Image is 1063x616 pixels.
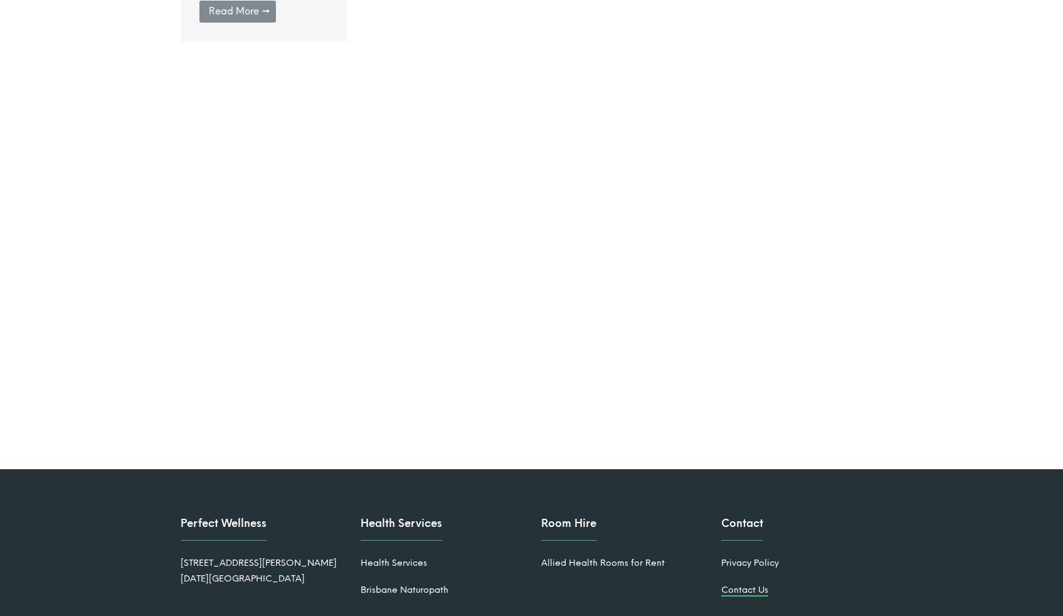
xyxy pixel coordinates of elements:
[361,558,427,568] a: Health Services
[181,556,342,587] div: [STREET_ADDRESS][PERSON_NAME] [DATE][GEOGRAPHIC_DATA]
[361,518,442,541] h3: Health Services
[541,518,596,541] h3: Room Hire
[721,585,768,595] a: Contact Us
[181,518,267,541] h3: Perfect Wellness
[721,558,779,568] a: Privacy Policy
[541,558,665,568] a: Allied Health Rooms for Rent
[361,585,448,595] a: Brisbane Naturopath
[6,85,1057,463] iframe: Perfect Wellness
[721,518,763,541] h3: Contact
